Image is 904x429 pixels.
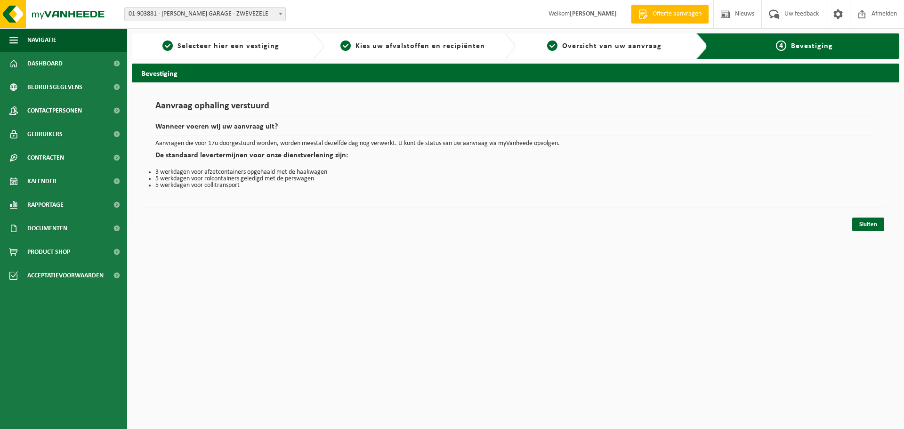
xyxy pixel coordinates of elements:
p: Aanvragen die voor 17u doorgestuurd worden, worden meestal dezelfde dag nog verwerkt. U kunt de s... [155,140,876,147]
span: Acceptatievoorwaarden [27,264,104,287]
span: 1 [162,40,173,51]
h2: De standaard levertermijnen voor onze dienstverlening zijn: [155,152,876,164]
a: Sluiten [852,218,884,231]
h2: Bevestiging [132,64,899,82]
span: 3 [547,40,557,51]
strong: [PERSON_NAME] [570,10,617,17]
span: Overzicht van uw aanvraag [562,42,662,50]
span: Rapportage [27,193,64,217]
li: 5 werkdagen voor rolcontainers geledigd met de perswagen [155,176,876,182]
span: Contracten [27,146,64,170]
span: 01-903881 - CROMBEZ GEERT GARAGE - ZWEVEZELE [125,8,285,21]
span: Kies uw afvalstoffen en recipiënten [355,42,485,50]
span: Kalender [27,170,56,193]
a: 3Overzicht van uw aanvraag [520,40,689,52]
h1: Aanvraag ophaling verstuurd [155,101,876,116]
span: Selecteer hier een vestiging [178,42,279,50]
span: Navigatie [27,28,56,52]
span: Product Shop [27,240,70,264]
span: 01-903881 - CROMBEZ GEERT GARAGE - ZWEVEZELE [124,7,286,21]
span: Offerte aanvragen [650,9,704,19]
span: 2 [340,40,351,51]
span: 4 [776,40,786,51]
a: 2Kies uw afvalstoffen en recipiënten [329,40,497,52]
li: 5 werkdagen voor collitransport [155,182,876,189]
a: 1Selecteer hier een vestiging [137,40,305,52]
span: Bevestiging [791,42,833,50]
span: Bedrijfsgegevens [27,75,82,99]
h2: Wanneer voeren wij uw aanvraag uit? [155,123,876,136]
span: Gebruikers [27,122,63,146]
span: Contactpersonen [27,99,82,122]
a: Offerte aanvragen [631,5,709,24]
li: 3 werkdagen voor afzetcontainers opgehaald met de haakwagen [155,169,876,176]
span: Dashboard [27,52,63,75]
span: Documenten [27,217,67,240]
